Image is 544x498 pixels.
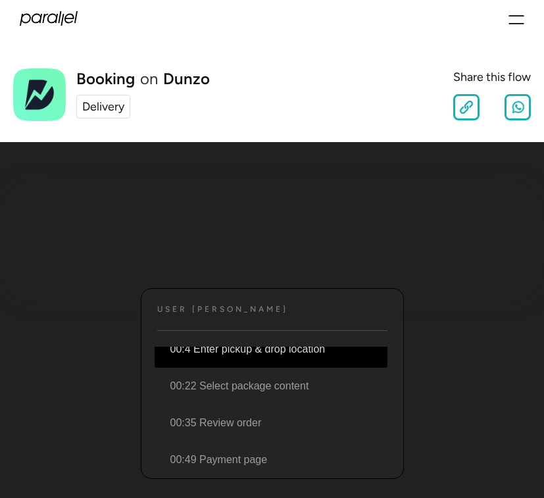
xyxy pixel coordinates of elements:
[163,71,210,87] a: Dunzo
[508,11,524,26] div: menu
[76,71,135,87] h1: Booking
[453,68,531,86] div: Share this flow
[140,71,158,87] div: on
[76,95,130,119] a: Delivery
[155,441,387,478] li: 00:49 Payment page
[155,368,387,405] li: 00:22 Select package content
[157,305,288,314] h4: User [PERSON_NAME]
[82,98,124,116] div: Delivery
[20,11,79,26] a: home
[155,405,387,441] li: 00:35 Review order
[155,331,387,368] li: 00:4 Enter pickup & drop location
